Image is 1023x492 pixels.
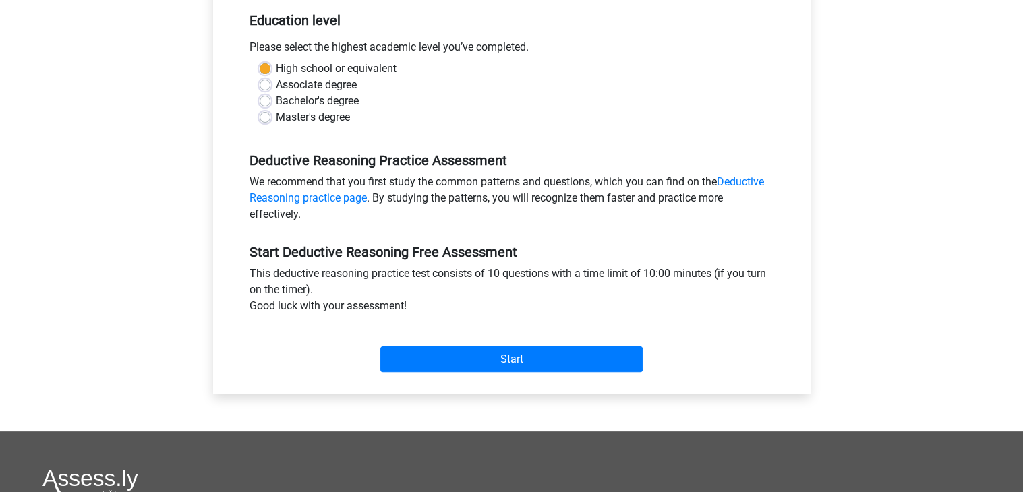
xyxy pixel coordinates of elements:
[276,109,350,125] label: Master's degree
[250,244,774,260] h5: Start Deductive Reasoning Free Assessment
[239,174,784,228] div: We recommend that you first study the common patterns and questions, which you can find on the . ...
[239,266,784,319] div: This deductive reasoning practice test consists of 10 questions with a time limit of 10:00 minute...
[250,152,774,168] h5: Deductive Reasoning Practice Assessment
[239,39,784,61] div: Please select the highest academic level you’ve completed.
[250,7,774,34] h5: Education level
[380,346,643,372] input: Start
[276,77,357,93] label: Associate degree
[276,61,397,77] label: High school or equivalent
[276,93,359,109] label: Bachelor's degree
